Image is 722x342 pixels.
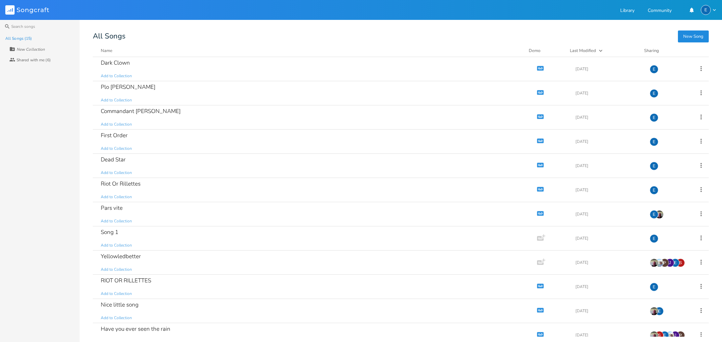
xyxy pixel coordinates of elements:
img: Pierre-Antoine Zufferey [660,258,669,267]
div: New Collection [17,47,45,51]
div: [DATE] [575,285,642,289]
span: Add to Collection [101,73,132,79]
img: Pierre-Antoine Zufferey [676,331,685,340]
div: [DATE] [575,333,642,337]
img: Keith Dalton [650,307,658,315]
div: Yellowledbetter [101,254,141,259]
div: Dead Star [101,157,126,162]
div: All Songs (15) [5,36,32,40]
div: Have you ever seen the rain [101,326,170,332]
div: [DATE] [575,236,642,240]
div: All Songs [93,33,709,39]
div: [DATE] [575,164,642,168]
div: emmanuel.grasset [650,113,658,122]
div: Song 1 [101,229,118,235]
span: Add to Collection [101,194,132,200]
div: sean.alari [655,331,664,340]
div: [DATE] [575,140,642,143]
span: Add to Collection [101,97,132,103]
img: Keith Dalton [650,258,658,267]
span: Add to Collection [101,291,132,297]
div: Pars vite [101,205,123,211]
button: Name [101,47,521,54]
div: [DATE] [575,115,642,119]
div: Sharing [644,47,684,54]
div: emmanuel.grasset [650,65,658,74]
span: Add to Collection [101,218,132,224]
div: Demo [529,47,562,54]
div: emmanuel.grasset [650,162,658,170]
div: Dark Clown [101,60,130,66]
div: sean.alari [676,258,685,267]
div: emmanuel.grasset [650,234,658,243]
div: [DATE] [575,67,642,71]
img: Johnny Bühler [655,258,664,267]
div: emmanuel.grasset [650,283,658,291]
div: [DATE] [575,260,642,264]
div: Name [101,48,112,54]
div: emmanuel.grasset [650,186,658,195]
div: Commandant [PERSON_NAME] [101,108,181,114]
span: Add to Collection [101,122,132,127]
div: [DATE] [575,188,642,192]
div: Jo [666,258,674,267]
div: [DATE] [575,91,642,95]
div: [DATE] [575,309,642,313]
div: emmanuel.grasset [650,138,658,146]
div: Plo [PERSON_NAME] [101,84,155,90]
div: First Order [101,133,128,138]
button: New Song [678,30,709,42]
span: Add to Collection [101,146,132,151]
div: [DATE] [575,212,642,216]
div: emmanuel.grasset [701,5,711,15]
img: Keith Dalton [655,210,664,219]
span: Add to Collection [101,315,132,321]
div: Last Modified [570,48,596,54]
div: Jo [671,331,680,340]
a: Community [648,8,672,14]
span: Add to Collection [101,170,132,176]
div: emmanuel.grasset [671,258,680,267]
button: Last Modified [570,47,636,54]
img: Johnny Bühler [666,331,674,340]
div: emmanuel.grasset [655,307,664,315]
div: emmanuel.grasset [650,89,658,98]
div: Riot Or Rillettes [101,181,141,187]
span: Add to Collection [101,243,132,248]
a: Library [620,8,634,14]
div: Nice little song [101,302,139,308]
button: E [701,5,717,15]
div: emmanuel.grasset [660,331,669,340]
div: Shared with me (6) [17,58,51,62]
span: Add to Collection [101,267,132,272]
div: emmanuel.grasset [650,210,658,219]
img: Keith Dalton [650,331,658,340]
div: RIOT OR RILLETTES [101,278,151,283]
